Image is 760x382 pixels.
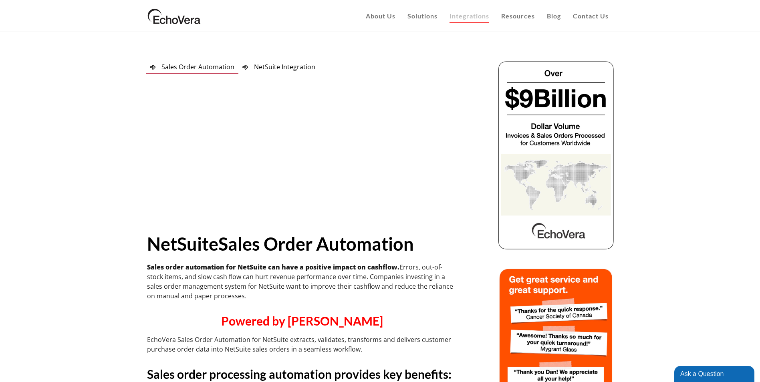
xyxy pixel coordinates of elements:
[147,262,457,301] p: Errors, out-of-stock items, and slow cash flow can hurt revenue performance over time. Companies ...
[573,12,609,20] span: Contact Us
[146,60,238,74] a: Sales Order Automation
[190,90,414,217] iframe: YouTube video player
[254,62,315,71] span: NetSuite Integration
[147,335,457,354] p: EchoVera Sales Order Automation for NetSuite extracts, validates, transforms and delivers custome...
[221,314,383,328] span: Powered by [PERSON_NAME]
[147,263,399,271] strong: Sales order automation for NetSuite can have a positive impact on cashflow.
[407,12,437,20] span: Solutions
[450,12,489,20] span: Integrations
[497,60,615,250] img: echovera dollar volume
[146,6,203,26] img: EchoVera
[238,60,319,74] a: NetSuite Integration
[547,12,561,20] span: Blog
[161,62,234,71] span: Sales Order Automation
[674,364,756,382] iframe: chat widget
[147,367,452,381] strong: Sales order processing automation provides key benefits:
[501,12,535,20] span: Resources
[366,12,395,20] span: About Us
[218,233,414,255] strong: Sales Order Automation
[147,233,218,255] strong: NetSuite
